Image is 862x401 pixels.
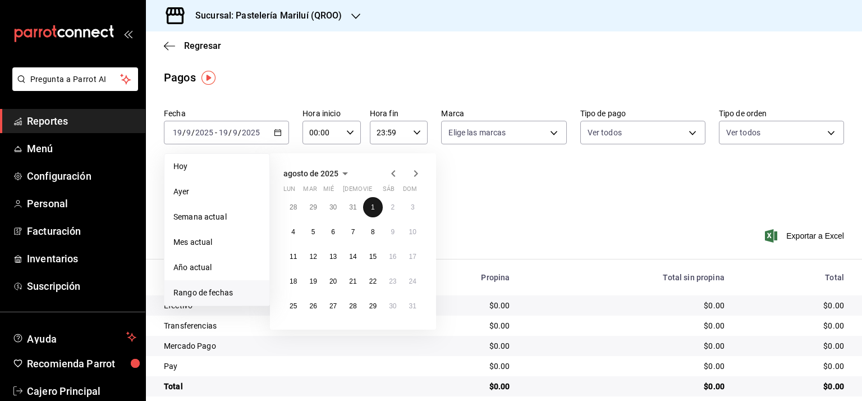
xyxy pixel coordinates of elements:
[27,330,122,344] span: Ayuda
[409,302,416,310] abbr: 31 de agosto de 2025
[389,277,396,285] abbr: 23 de agosto de 2025
[186,128,191,137] input: --
[528,320,725,331] div: $0.00
[403,271,423,291] button: 24 de agosto de 2025
[409,277,416,285] abbr: 24 de agosto de 2025
[403,247,423,267] button: 17 de agosto de 2025
[343,197,363,217] button: 31 de julio de 2025
[323,197,343,217] button: 30 de julio de 2025
[383,296,402,316] button: 30 de agosto de 2025
[164,110,289,117] label: Fecha
[215,128,217,137] span: -
[186,9,342,22] h3: Sucursal: Pastelería Mariluí (QROO)
[402,340,510,352] div: $0.00
[329,253,337,261] abbr: 13 de agosto de 2025
[580,110,705,117] label: Tipo de pago
[742,340,844,352] div: $0.00
[343,296,363,316] button: 28 de agosto de 2025
[191,128,195,137] span: /
[173,211,260,223] span: Semana actual
[27,384,136,399] span: Cajero Principal
[201,71,215,85] button: Tooltip marker
[27,279,136,294] span: Suscripción
[369,253,377,261] abbr: 15 de agosto de 2025
[309,203,317,211] abbr: 29 de julio de 2025
[528,300,725,311] div: $0.00
[371,228,375,236] abbr: 8 de agosto de 2025
[27,113,136,129] span: Reportes
[369,302,377,310] abbr: 29 de agosto de 2025
[290,253,297,261] abbr: 11 de agosto de 2025
[528,273,725,282] div: Total sin propina
[290,277,297,285] abbr: 18 de agosto de 2025
[767,229,844,243] button: Exportar a Excel
[303,247,323,267] button: 12 de agosto de 2025
[241,128,260,137] input: ----
[351,228,355,236] abbr: 7 de agosto de 2025
[742,273,844,282] div: Total
[349,302,356,310] abbr: 28 de agosto de 2025
[349,253,356,261] abbr: 14 de agosto de 2025
[164,40,221,51] button: Regresar
[403,222,423,242] button: 10 de agosto de 2025
[173,287,260,299] span: Rango de fechas
[411,203,415,211] abbr: 3 de agosto de 2025
[309,302,317,310] abbr: 26 de agosto de 2025
[182,128,186,137] span: /
[742,361,844,372] div: $0.00
[409,228,416,236] abbr: 10 de agosto de 2025
[343,185,409,197] abbr: jueves
[323,271,343,291] button: 20 de agosto de 2025
[391,228,395,236] abbr: 9 de agosto de 2025
[238,128,241,137] span: /
[370,110,428,117] label: Hora fin
[303,197,323,217] button: 29 de julio de 2025
[528,361,725,372] div: $0.00
[283,222,303,242] button: 4 de agosto de 2025
[588,127,622,138] span: Ver todos
[164,320,384,331] div: Transferencias
[363,271,383,291] button: 22 de agosto de 2025
[173,186,260,198] span: Ayer
[27,168,136,184] span: Configuración
[27,141,136,156] span: Menú
[369,277,377,285] abbr: 22 de agosto de 2025
[363,296,383,316] button: 29 de agosto de 2025
[303,296,323,316] button: 26 de agosto de 2025
[402,361,510,372] div: $0.00
[283,169,338,178] span: agosto de 2025
[409,253,416,261] abbr: 17 de agosto de 2025
[719,110,844,117] label: Tipo de orden
[303,185,317,197] abbr: martes
[184,40,221,51] span: Regresar
[303,222,323,242] button: 5 de agosto de 2025
[311,228,315,236] abbr: 5 de agosto de 2025
[383,247,402,267] button: 16 de agosto de 2025
[329,302,337,310] abbr: 27 de agosto de 2025
[742,381,844,392] div: $0.00
[290,203,297,211] abbr: 28 de julio de 2025
[528,381,725,392] div: $0.00
[403,197,423,217] button: 3 de agosto de 2025
[383,185,395,197] abbr: sábado
[349,203,356,211] abbr: 31 de julio de 2025
[27,251,136,266] span: Inventarios
[349,277,356,285] abbr: 21 de agosto de 2025
[383,222,402,242] button: 9 de agosto de 2025
[12,67,138,91] button: Pregunta a Parrot AI
[528,340,725,352] div: $0.00
[389,302,396,310] abbr: 30 de agosto de 2025
[290,302,297,310] abbr: 25 de agosto de 2025
[218,128,228,137] input: --
[441,110,566,117] label: Marca
[371,203,375,211] abbr: 1 de agosto de 2025
[329,277,337,285] abbr: 20 de agosto de 2025
[742,300,844,311] div: $0.00
[363,247,383,267] button: 15 de agosto de 2025
[27,196,136,211] span: Personal
[343,247,363,267] button: 14 de agosto de 2025
[283,197,303,217] button: 28 de julio de 2025
[402,381,510,392] div: $0.00
[228,128,232,137] span: /
[331,228,335,236] abbr: 6 de agosto de 2025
